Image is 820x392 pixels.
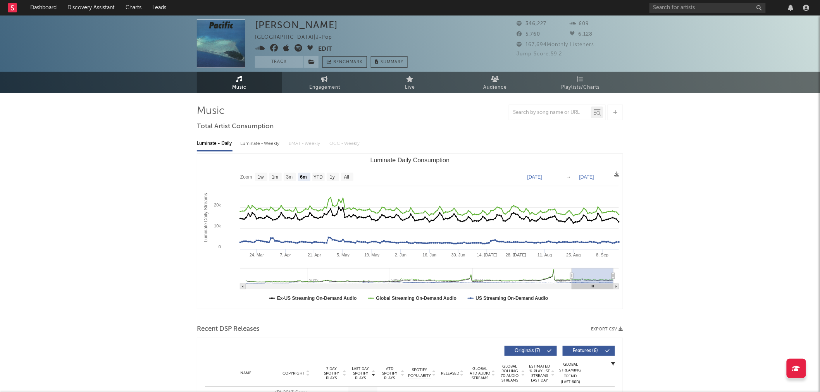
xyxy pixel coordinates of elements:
span: Music [233,83,247,92]
span: Released [441,371,459,376]
span: Total Artist Consumption [197,122,274,131]
text: 2. Jun [395,253,407,257]
text: 16. Jun [422,253,436,257]
text: 28. [DATE] [506,253,526,257]
button: Features(6) [563,346,615,356]
text: 0 [219,244,221,249]
span: Live [405,83,415,92]
span: Summary [381,60,403,64]
text: All [344,175,349,180]
a: Benchmark [322,56,367,68]
a: Audience [453,72,538,93]
button: Originals(7) [505,346,557,356]
input: Search by song name or URL [509,110,591,116]
text: → [567,174,571,180]
text: Global Streaming On-Demand Audio [376,296,457,301]
text: 21. Apr [308,253,321,257]
div: [GEOGRAPHIC_DATA] | J-Pop [255,33,341,42]
text: 30. Jun [451,253,465,257]
div: Luminate - Weekly [240,137,281,150]
text: Luminate Daily Consumption [370,157,450,163]
svg: Luminate Daily Consumption [197,154,623,309]
input: Search for artists [649,3,766,13]
span: Features ( 6 ) [568,349,603,353]
text: 1y [330,175,335,180]
text: 19. May [364,253,380,257]
a: Engagement [282,72,367,93]
text: 11. Aug [537,253,552,257]
span: Playlists/Charts [562,83,600,92]
span: 6,128 [570,32,593,37]
a: Playlists/Charts [538,72,623,93]
span: Global Rolling 7D Audio Streams [499,364,520,383]
div: Luminate - Daily [197,137,233,150]
text: Luminate Daily Streams [203,193,208,242]
button: Export CSV [591,327,623,332]
span: Jump Score: 59.2 [517,52,562,57]
div: Global Streaming Trend (Last 60D) [559,362,582,385]
span: Audience [484,83,507,92]
text: [DATE] [527,174,542,180]
span: Engagement [309,83,340,92]
text: 5. May [337,253,350,257]
span: Global ATD Audio Streams [469,366,491,380]
span: 346,227 [517,21,546,26]
div: [PERSON_NAME] [255,19,338,31]
span: 7 Day Spotify Plays [321,366,342,380]
text: Ex-US Streaming On-Demand Audio [277,296,357,301]
text: 6m [300,175,307,180]
span: 167,694 Monthly Listeners [517,42,594,47]
text: 20k [214,203,221,207]
span: Recent DSP Releases [197,325,260,334]
text: US Streaming On-Demand Audio [476,296,548,301]
text: 3m [286,175,293,180]
span: Last Day Spotify Plays [350,366,371,380]
span: 609 [570,21,589,26]
div: Name [221,370,271,376]
text: 1m [272,175,279,180]
span: Benchmark [333,58,363,67]
text: [DATE] [579,174,594,180]
text: 24. Mar [250,253,264,257]
a: Live [367,72,453,93]
text: 1w [258,175,264,180]
span: Spotify Popularity [408,367,431,379]
text: YTD [314,175,323,180]
button: Edit [318,44,332,54]
span: Estimated % Playlist Streams Last Day [529,364,550,383]
a: Music [197,72,282,93]
span: 5,760 [517,32,540,37]
button: Track [255,56,303,68]
span: Copyright [283,371,305,376]
text: 10k [214,224,221,228]
text: 8. Sep [596,253,609,257]
button: Summary [371,56,408,68]
span: ATD Spotify Plays [379,366,400,380]
text: Zoom [240,175,252,180]
span: Originals ( 7 ) [510,349,545,353]
text: 25. Aug [567,253,581,257]
text: 14. [DATE] [477,253,498,257]
text: 7. Apr [280,253,291,257]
